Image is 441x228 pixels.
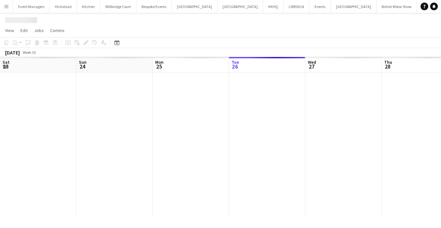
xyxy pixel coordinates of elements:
span: Wed [308,59,316,65]
a: Edit [18,26,30,35]
span: Sat [3,59,10,65]
span: Mon [155,59,163,65]
button: Millbridge Court [100,0,136,13]
span: 27 [307,63,316,70]
button: Event Managers [13,0,50,13]
span: Comms [50,28,65,33]
button: KKHQ [263,0,284,13]
button: LIMEKILN [284,0,309,13]
button: Bespoke Events [136,0,172,13]
div: [DATE] [5,49,20,56]
button: Hickstead [50,0,77,13]
button: Kitchen [77,0,100,13]
span: Sun [79,59,87,65]
button: [GEOGRAPHIC_DATA] [172,0,217,13]
a: View [3,26,17,35]
span: 25 [154,63,163,70]
span: 23 [2,63,10,70]
button: Events [309,0,331,13]
a: Jobs [32,26,46,35]
span: View [5,28,14,33]
button: [GEOGRAPHIC_DATA] [331,0,376,13]
span: Edit [20,28,28,33]
span: Week 35 [21,50,37,55]
span: 24 [78,63,87,70]
span: Tue [232,59,239,65]
span: Jobs [34,28,44,33]
a: Comms [48,26,67,35]
span: 28 [383,63,392,70]
span: Thu [384,59,392,65]
button: [GEOGRAPHIC_DATA] [217,0,263,13]
button: British Motor Show [376,0,417,13]
span: 26 [231,63,239,70]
